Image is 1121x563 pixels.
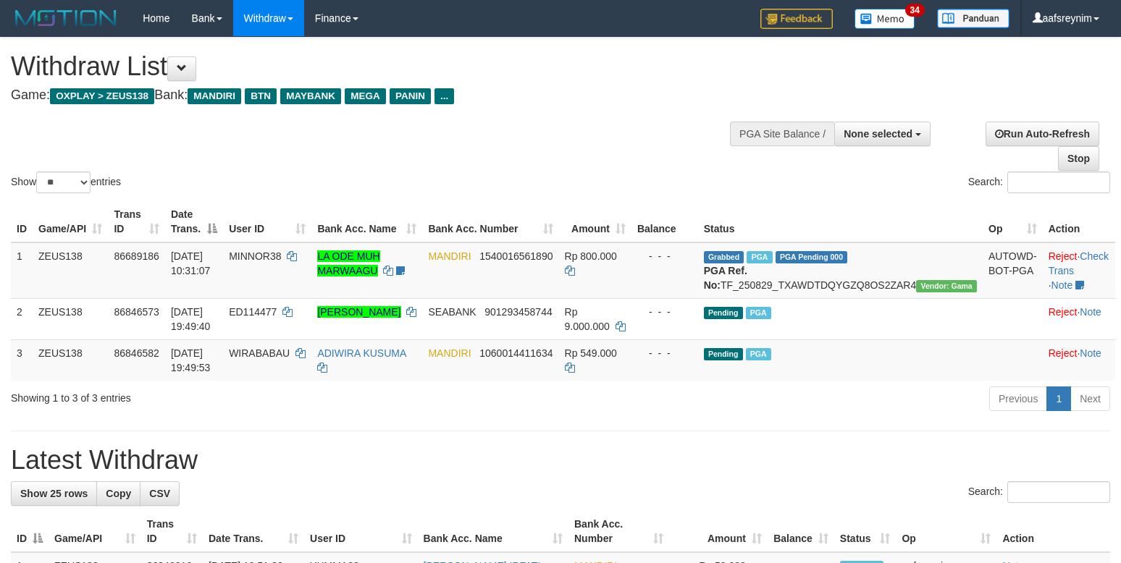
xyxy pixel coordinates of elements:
th: Game/API: activate to sort column ascending [49,511,141,552]
span: Copy 901293458744 to clipboard [484,306,552,318]
td: · [1043,339,1115,381]
th: Amount: activate to sort column ascending [559,201,631,242]
td: 2 [11,298,33,339]
a: Run Auto-Refresh [986,122,1099,146]
span: PANIN [390,88,431,104]
select: Showentries [36,172,91,193]
div: - - - [637,305,692,319]
a: Copy [96,481,140,506]
span: [DATE] 19:49:40 [171,306,211,332]
td: 1 [11,242,33,299]
span: 86846573 [114,306,159,318]
input: Search: [1007,172,1110,193]
td: · · [1043,242,1115,299]
a: Check Trans [1049,250,1109,276]
div: - - - [637,346,692,360]
th: ID [11,201,33,242]
th: Status: activate to sort column ascending [834,511,897,552]
span: WIRABABAU [229,347,290,359]
span: MANDIRI [428,347,471,359]
div: Showing 1 to 3 of 3 entries [11,385,456,405]
div: - - - [637,249,692,263]
span: Copy 1540016561890 to clipboard [479,250,553,262]
span: Rp 9.000.000 [565,306,610,332]
a: Reject [1049,306,1078,318]
a: Note [1080,306,1101,318]
th: Status [698,201,983,242]
span: Grabbed [704,251,744,263]
th: Action [1043,201,1115,242]
label: Search: [968,481,1110,503]
td: ZEUS138 [33,298,108,339]
a: Note [1080,347,1101,359]
th: Trans ID: activate to sort column ascending [108,201,164,242]
th: Op: activate to sort column ascending [896,511,996,552]
span: SEABANK [428,306,476,318]
th: Date Trans.: activate to sort column ascending [203,511,304,552]
th: User ID: activate to sort column ascending [304,511,418,552]
th: Amount: activate to sort column ascending [669,511,768,552]
th: Bank Acc. Number: activate to sort column ascending [422,201,558,242]
img: MOTION_logo.png [11,7,121,29]
h1: Withdraw List [11,52,733,81]
span: BTN [245,88,277,104]
div: PGA Site Balance / [730,122,834,146]
span: Marked by aafkaynarin [747,251,772,263]
td: TF_250829_TXAWDTDQYGZQ8OS2ZAR4 [698,242,983,299]
th: Bank Acc. Number: activate to sort column ascending [568,511,669,552]
span: 86846582 [114,347,159,359]
td: · [1043,298,1115,339]
span: [DATE] 10:31:07 [171,250,211,276]
h4: Game: Bank: [11,88,733,103]
a: CSV [140,481,180,506]
b: PGA Ref. No: [704,265,747,291]
span: CSV [149,488,170,499]
a: Show 25 rows [11,481,97,506]
th: Game/API: activate to sort column ascending [33,201,108,242]
h1: Latest Withdraw [11,446,1110,475]
label: Search: [968,172,1110,193]
th: Date Trans.: activate to sort column descending [165,201,223,242]
span: ... [434,88,454,104]
span: 34 [905,4,925,17]
a: LA ODE MUH MARWAAGU [317,250,379,276]
a: [PERSON_NAME] [317,306,400,318]
img: Button%20Memo.svg [855,9,915,29]
th: Action [996,511,1110,552]
label: Show entries [11,172,121,193]
td: AUTOWD-BOT-PGA [983,242,1043,299]
th: Balance [631,201,698,242]
span: Show 25 rows [20,488,88,499]
span: Pending [704,348,743,360]
a: 1 [1046,386,1071,411]
span: Copy 1060014411634 to clipboard [479,347,553,359]
a: Previous [989,386,1047,411]
th: Bank Acc. Name: activate to sort column ascending [418,511,568,552]
th: Trans ID: activate to sort column ascending [141,511,203,552]
a: Note [1051,279,1073,291]
span: Marked by aafkaynarin [746,307,771,319]
th: Op: activate to sort column ascending [983,201,1043,242]
span: PGA Pending [776,251,848,263]
span: [DATE] 19:49:53 [171,347,211,373]
span: ED114477 [229,306,277,318]
span: Vendor URL: https://trx31.1velocity.biz [916,280,977,292]
a: Next [1070,386,1110,411]
span: None selected [844,128,912,140]
span: Marked by aafsreyleap [746,348,771,360]
th: Balance: activate to sort column ascending [768,511,834,552]
a: Reject [1049,250,1078,262]
span: Rp 549.000 [565,347,617,359]
span: MANDIRI [188,88,241,104]
span: Pending [704,307,743,319]
img: Feedback.jpg [760,9,833,29]
img: panduan.png [937,9,1009,28]
span: MEGA [345,88,386,104]
span: 86689186 [114,250,159,262]
span: MINNOR38 [229,250,281,262]
a: Reject [1049,347,1078,359]
button: None selected [834,122,931,146]
span: Rp 800.000 [565,250,617,262]
span: MANDIRI [428,250,471,262]
span: Copy [106,488,131,499]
